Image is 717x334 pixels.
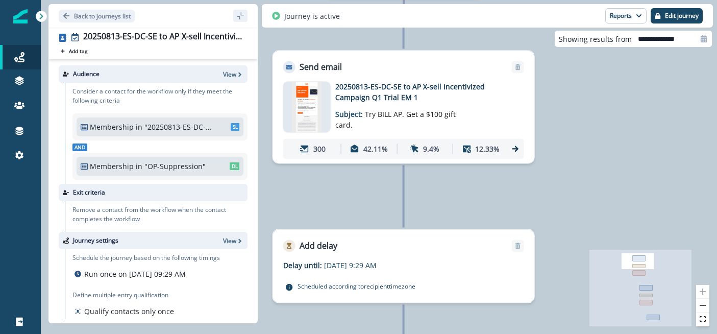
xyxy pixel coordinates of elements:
button: Go back [59,10,135,22]
button: Reports [605,8,647,23]
p: 42.11% [363,144,388,154]
p: 20250813-ES-DC-SE to AP X-sell Incentivized Campaign Q1 Trial EM 1 [335,81,499,103]
p: Scheduled according to recipient timezone [298,281,415,291]
p: in [136,161,142,172]
p: Exit criteria [73,188,105,197]
p: "20250813-ES-DC-SE to AP X-sell Incentivized Campaign Q1 Trial List" [144,122,213,132]
button: zoom out [696,299,709,313]
p: Edit journey [665,12,699,19]
button: Add tag [59,47,89,55]
div: 20250813-ES-DC-SE to AP X-sell Incentivized Campaign Q1 Trial [83,32,243,43]
p: 12.33% [475,144,500,154]
span: Try BILL AP. Get a $100 gift card. [335,109,456,130]
p: 9.4% [423,144,439,154]
p: Journey settings [73,236,118,245]
p: View [223,236,236,245]
p: Define multiple entry qualification [72,291,176,300]
p: Consider a contact for the workflow only if they meet the following criteria [72,87,248,105]
img: Inflection [13,9,28,23]
span: SL [231,123,240,131]
p: Back to journeys list [74,12,131,20]
p: Add delay [300,240,337,252]
p: Showing results from [559,34,632,44]
button: Edit journey [651,8,703,23]
p: in [136,122,142,132]
p: 300 [313,144,326,154]
p: Send email [300,61,342,73]
p: Add tag [69,48,87,54]
button: sidebar collapse toggle [233,10,248,22]
span: DL [230,162,240,170]
p: View [223,70,236,79]
p: Remove a contact from the workflow when the contact completes the workflow [72,205,248,224]
p: Delay until: [283,260,324,271]
p: "OP-Suppression" [144,161,213,172]
button: fit view [696,313,709,326]
p: [DATE] 9:29 AM [324,260,452,271]
p: Membership [90,122,134,132]
p: Audience [73,69,100,79]
p: Run once on [DATE] 09:29 AM [84,269,186,279]
p: Journey is active [284,11,340,21]
p: Subject: [335,103,463,130]
p: Membership [90,161,134,172]
button: View [223,70,243,79]
img: email asset unavailable [292,81,322,132]
span: And [72,144,87,151]
div: Send emailRemoveemail asset unavailable20250813-ES-DC-SE to AP X-sell Incentivized Campaign Q1 Tr... [273,50,535,163]
p: Schedule the journey based on the following timings [72,253,220,263]
p: Qualify contacts only once [84,306,174,317]
div: Add delayRemoveDelay until:[DATE] 9:29 AMScheduled according torecipienttimezone [273,229,535,303]
button: View [223,236,243,245]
